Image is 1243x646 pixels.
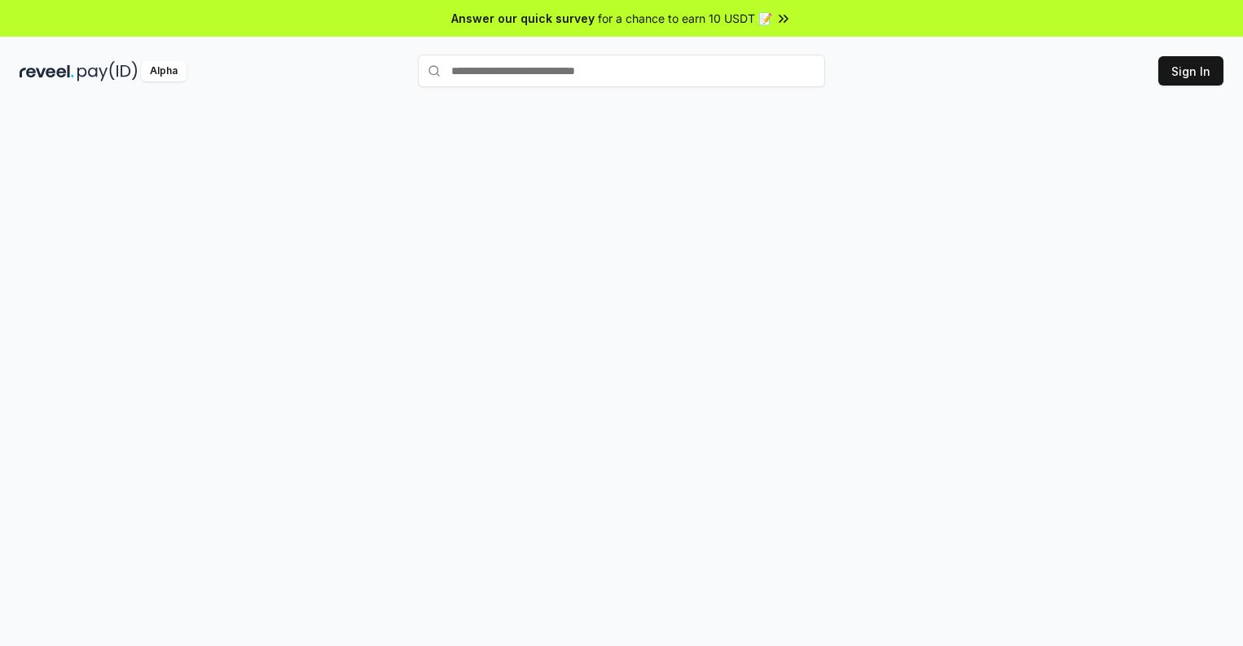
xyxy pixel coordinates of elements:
[451,10,595,27] span: Answer our quick survey
[77,61,138,81] img: pay_id
[1158,56,1223,86] button: Sign In
[20,61,74,81] img: reveel_dark
[598,10,772,27] span: for a chance to earn 10 USDT 📝
[141,61,187,81] div: Alpha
